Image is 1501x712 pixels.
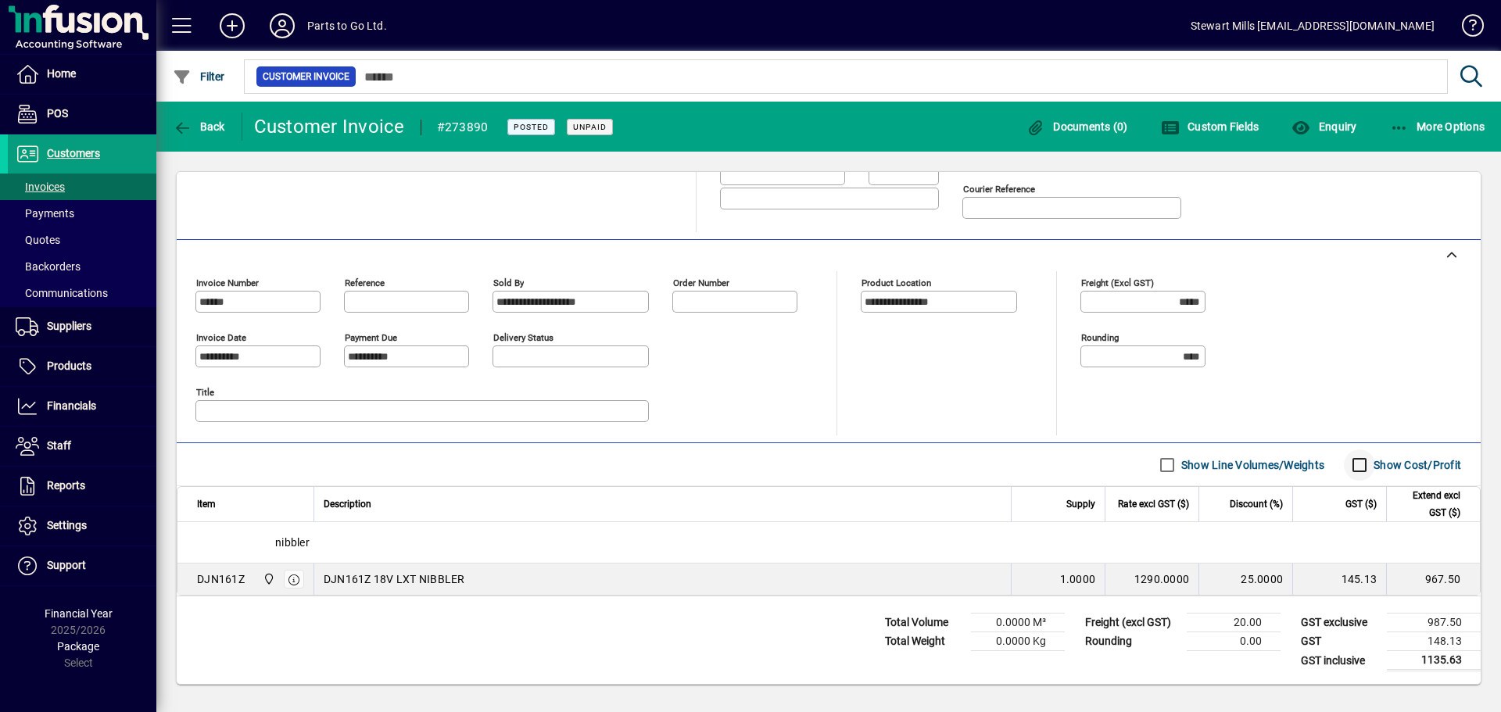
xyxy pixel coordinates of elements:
[169,113,229,141] button: Back
[673,277,729,288] mat-label: Order number
[1345,496,1377,513] span: GST ($)
[324,571,465,587] span: DJN161Z 18V LXT NIBBLER
[8,55,156,94] a: Home
[1161,120,1259,133] span: Custom Fields
[345,277,385,288] mat-label: Reference
[8,174,156,200] a: Invoices
[8,95,156,134] a: POS
[254,114,405,139] div: Customer Invoice
[47,360,91,372] span: Products
[1198,564,1292,595] td: 25.0000
[1370,457,1461,473] label: Show Cost/Profit
[47,147,100,159] span: Customers
[47,559,86,571] span: Support
[8,200,156,227] a: Payments
[8,280,156,306] a: Communications
[1157,113,1263,141] button: Custom Fields
[345,332,397,343] mat-label: Payment due
[45,607,113,620] span: Financial Year
[259,571,277,588] span: DAE - Bulk Store
[971,632,1065,651] td: 0.0000 Kg
[1450,3,1481,54] a: Knowledge Base
[196,277,259,288] mat-label: Invoice number
[514,122,549,132] span: Posted
[1081,277,1154,288] mat-label: Freight (excl GST)
[1077,632,1187,651] td: Rounding
[1187,614,1281,632] td: 20.00
[16,181,65,193] span: Invoices
[16,234,60,246] span: Quotes
[1293,632,1387,651] td: GST
[156,113,242,141] app-page-header-button: Back
[169,63,229,91] button: Filter
[8,427,156,466] a: Staff
[1077,614,1187,632] td: Freight (excl GST)
[1060,571,1096,587] span: 1.0000
[173,120,225,133] span: Back
[1396,487,1460,521] span: Extend excl GST ($)
[862,277,931,288] mat-label: Product location
[197,496,216,513] span: Item
[1026,120,1128,133] span: Documents (0)
[196,332,246,343] mat-label: Invoice date
[8,227,156,253] a: Quotes
[47,439,71,452] span: Staff
[207,12,257,40] button: Add
[971,614,1065,632] td: 0.0000 M³
[1387,632,1481,651] td: 148.13
[1291,120,1356,133] span: Enquiry
[197,571,245,587] div: DJN161Z
[1288,113,1360,141] button: Enquiry
[1081,332,1119,343] mat-label: Rounding
[963,184,1035,195] mat-label: Courier Reference
[1230,496,1283,513] span: Discount (%)
[16,287,108,299] span: Communications
[263,69,349,84] span: Customer Invoice
[307,13,387,38] div: Parts to Go Ltd.
[47,107,68,120] span: POS
[196,387,214,398] mat-label: Title
[324,496,371,513] span: Description
[16,260,81,273] span: Backorders
[1293,651,1387,671] td: GST inclusive
[1292,564,1386,595] td: 145.13
[8,506,156,546] a: Settings
[493,277,524,288] mat-label: Sold by
[47,519,87,531] span: Settings
[47,399,96,412] span: Financials
[437,115,489,140] div: #273890
[1386,113,1489,141] button: More Options
[573,122,607,132] span: Unpaid
[47,67,76,80] span: Home
[1191,13,1435,38] div: Stewart Mills [EMAIL_ADDRESS][DOMAIN_NAME]
[47,320,91,332] span: Suppliers
[1387,614,1481,632] td: 987.50
[257,12,307,40] button: Profile
[16,207,74,220] span: Payments
[8,467,156,506] a: Reports
[877,614,971,632] td: Total Volume
[1390,120,1485,133] span: More Options
[8,546,156,585] a: Support
[1023,113,1132,141] button: Documents (0)
[1115,571,1189,587] div: 1290.0000
[8,307,156,346] a: Suppliers
[177,522,1480,563] div: nibbler
[877,632,971,651] td: Total Weight
[8,347,156,386] a: Products
[57,640,99,653] span: Package
[8,253,156,280] a: Backorders
[1066,496,1095,513] span: Supply
[173,70,225,83] span: Filter
[1118,496,1189,513] span: Rate excl GST ($)
[1293,614,1387,632] td: GST exclusive
[1387,651,1481,671] td: 1135.63
[493,332,553,343] mat-label: Delivery status
[47,479,85,492] span: Reports
[1178,457,1324,473] label: Show Line Volumes/Weights
[8,387,156,426] a: Financials
[1386,564,1480,595] td: 967.50
[1187,632,1281,651] td: 0.00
